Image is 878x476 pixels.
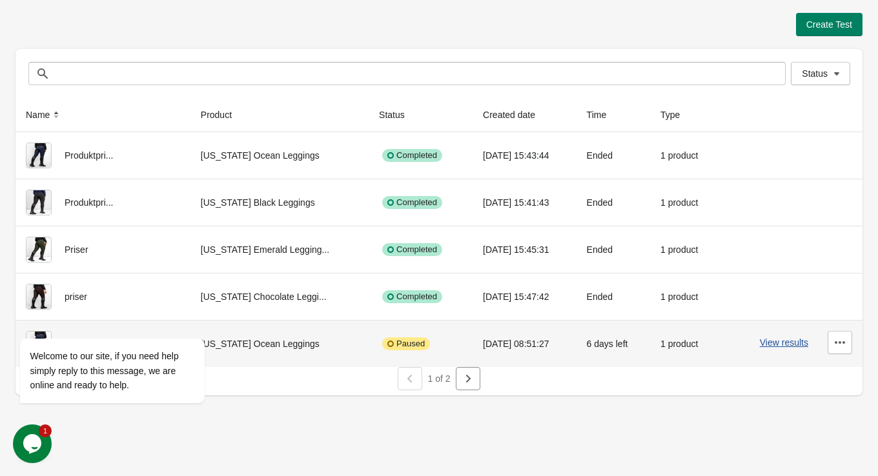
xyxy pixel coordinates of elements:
div: [US_STATE] Emerald Legging... [201,237,358,263]
button: Product [196,103,250,126]
div: [DATE] 15:43:44 [483,143,566,168]
button: Type [655,103,698,126]
span: Create Test [806,19,852,30]
button: Created date [478,103,553,126]
div: Produktpri... [26,143,180,168]
div: Ended [587,284,640,310]
div: 6 days left [587,331,640,357]
button: View results [760,337,808,348]
div: [DATE] 15:41:43 [483,190,566,215]
div: Ended [587,237,640,263]
button: Time [582,103,625,126]
span: 1 of 2 [427,373,450,384]
iframe: chat widget [13,424,54,463]
div: 1 product [660,143,710,168]
div: [DATE] 08:51:27 [483,331,566,357]
button: Status [791,62,850,85]
button: Create Test [796,13,863,36]
iframe: chat widget [13,222,245,418]
div: [DATE] 15:45:31 [483,237,566,263]
div: [US_STATE] Black Leggings [201,190,358,215]
button: Status [374,103,423,126]
div: Paused [382,337,430,350]
div: Ended [587,190,640,215]
div: Completed [382,149,442,162]
span: Status [802,68,828,79]
div: Completed [382,243,442,256]
div: [US_STATE] Ocean Leggings [201,331,358,357]
div: 1 product [660,331,710,357]
div: [US_STATE] Ocean Leggings [201,143,358,168]
div: Completed [382,290,442,303]
div: Completed [382,196,442,209]
div: [US_STATE] Chocolate Leggi... [201,284,358,310]
button: Name [21,103,68,126]
div: 1 product [660,284,710,310]
div: [DATE] 15:47:42 [483,284,566,310]
div: 1 product [660,190,710,215]
div: 1 product [660,237,710,263]
div: Produktpri... [26,190,180,215]
div: Ended [587,143,640,168]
